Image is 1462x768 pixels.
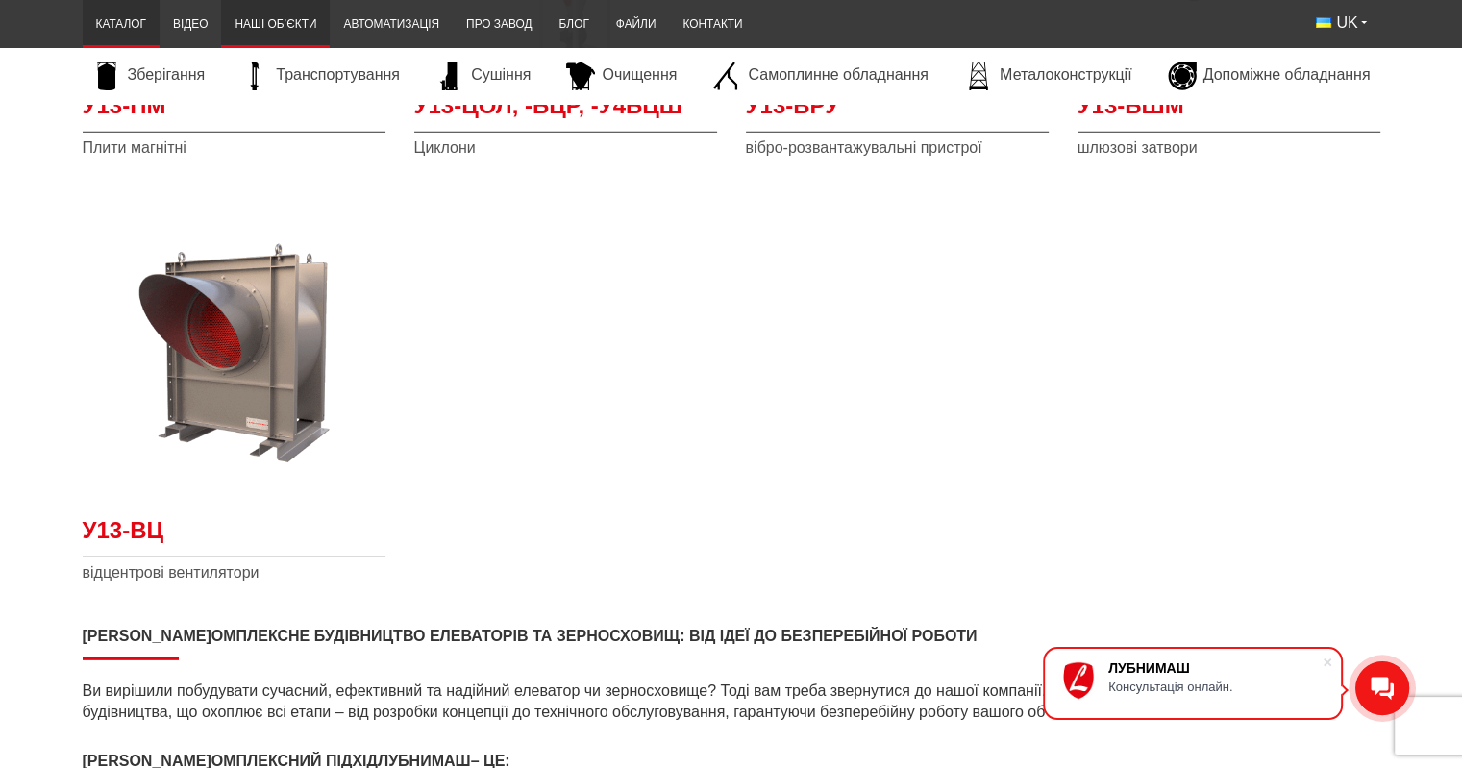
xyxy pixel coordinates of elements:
a: У13-ЦОЛ, -БЦР, -У4БЦШ [414,89,717,133]
a: Каталог [83,6,160,43]
span: Очищення [602,64,677,86]
a: У13-ВРУ [746,89,1049,133]
a: Самоплинне обладнання [703,62,937,90]
a: Металоконструкції [954,62,1141,90]
a: Допоміжне обладнання [1158,62,1380,90]
a: Очищення [557,62,686,90]
img: Відцентрові вентилятори [83,202,385,505]
span: вібро-розвантажувальні пристрої [746,137,1049,159]
a: Сушіння [426,62,540,90]
p: Ви вирішили побудувати сучасний, ефективний та надійний елеватор чи зерносховище? Тоді вам треба ... [83,681,1380,724]
div: ЛУБНИМАШ [1108,660,1322,676]
span: Транспортування [276,64,400,86]
a: Наші об’єкти [221,6,330,43]
a: Автоматизація [330,6,453,43]
span: Зберігання [128,64,206,86]
strong: [PERSON_NAME] [83,628,211,644]
span: відцентрові вентилятори [83,562,385,583]
img: Українська [1316,17,1331,28]
div: Консультація онлайн. [1108,680,1322,694]
span: UK [1336,12,1357,34]
span: Сушіння [471,64,531,86]
a: Транспортування [231,62,409,90]
strong: омплексне будівництво елеваторів та зерносховищ: від ідеї до безперебійної роботи [211,628,978,644]
a: Контакти [669,6,756,43]
a: Відео [160,6,221,43]
a: Зберігання [83,62,215,90]
button: UK [1302,6,1379,40]
span: Плити магнітні [83,137,385,159]
a: Про завод [453,6,545,43]
a: Блог [545,6,602,43]
a: У13-ВЦ [83,514,385,557]
span: Циклони [414,137,717,159]
span: Металоконструкції [1000,64,1131,86]
span: Самоплинне обладнання [748,64,928,86]
a: Файли [603,6,670,43]
a: У13-ПМ [83,89,385,133]
a: У13-БШМ [1078,89,1380,133]
span: шлюзові затвори [1078,137,1380,159]
a: Детальніше У13-ВЦ [83,202,385,505]
span: Допоміжне обладнання [1203,64,1371,86]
